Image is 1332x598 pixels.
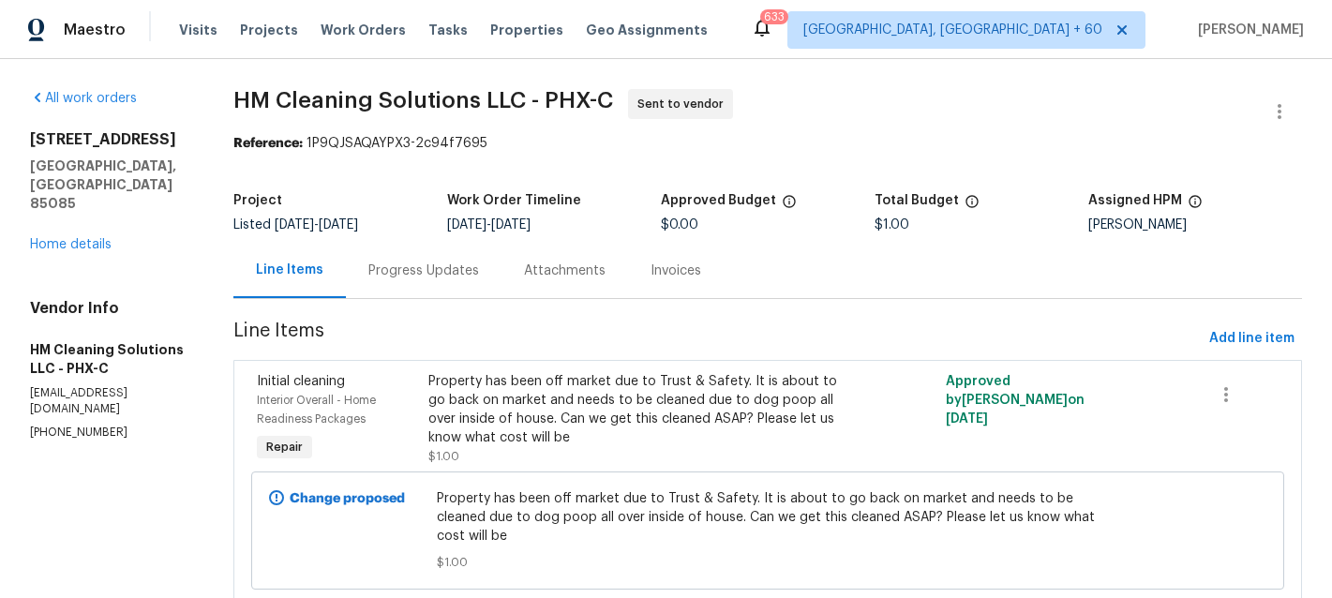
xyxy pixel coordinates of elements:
[1188,194,1203,218] span: The hpm assigned to this work order.
[1190,21,1304,39] span: [PERSON_NAME]
[428,372,847,447] div: Property has been off market due to Trust & Safety. It is about to go back on market and needs to...
[437,553,1099,572] span: $1.00
[447,218,486,232] span: [DATE]
[30,385,188,417] p: [EMAIL_ADDRESS][DOMAIN_NAME]
[651,262,701,280] div: Invoices
[319,218,358,232] span: [DATE]
[30,299,188,318] h4: Vendor Info
[30,340,188,378] h5: HM Cleaning Solutions LLC - PHX-C
[764,7,785,26] div: 633
[257,375,345,388] span: Initial cleaning
[490,21,563,39] span: Properties
[875,218,909,232] span: $1.00
[30,130,188,149] h2: [STREET_ADDRESS]
[661,218,698,232] span: $0.00
[275,218,358,232] span: -
[946,412,988,426] span: [DATE]
[946,375,1085,426] span: Approved by [PERSON_NAME] on
[1209,327,1295,351] span: Add line item
[259,438,310,456] span: Repair
[233,89,613,112] span: HM Cleaning Solutions LLC - PHX-C
[233,134,1302,153] div: 1P9QJSAQAYPX3-2c94f7695
[30,157,188,213] h5: [GEOGRAPHIC_DATA], [GEOGRAPHIC_DATA] 85085
[875,194,959,207] h5: Total Budget
[64,21,126,39] span: Maestro
[257,395,376,425] span: Interior Overall - Home Readiness Packages
[637,95,731,113] span: Sent to vendor
[30,92,137,105] a: All work orders
[1202,321,1302,356] button: Add line item
[965,194,980,218] span: The total cost of line items that have been proposed by Opendoor. This sum includes line items th...
[437,489,1099,546] span: Property has been off market due to Trust & Safety. It is about to go back on market and needs to...
[179,21,217,39] span: Visits
[233,137,303,150] b: Reference:
[233,321,1202,356] span: Line Items
[30,425,188,441] p: [PHONE_NUMBER]
[661,194,776,207] h5: Approved Budget
[275,218,314,232] span: [DATE]
[290,492,405,505] b: Change proposed
[321,21,406,39] span: Work Orders
[1088,194,1182,207] h5: Assigned HPM
[491,218,531,232] span: [DATE]
[447,218,531,232] span: -
[447,194,581,207] h5: Work Order Timeline
[782,194,797,218] span: The total cost of line items that have been approved by both Opendoor and the Trade Partner. This...
[233,194,282,207] h5: Project
[428,23,468,37] span: Tasks
[586,21,708,39] span: Geo Assignments
[30,238,112,251] a: Home details
[368,262,479,280] div: Progress Updates
[1088,218,1302,232] div: [PERSON_NAME]
[240,21,298,39] span: Projects
[524,262,606,280] div: Attachments
[428,451,459,462] span: $1.00
[256,261,323,279] div: Line Items
[233,218,358,232] span: Listed
[803,21,1102,39] span: [GEOGRAPHIC_DATA], [GEOGRAPHIC_DATA] + 60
